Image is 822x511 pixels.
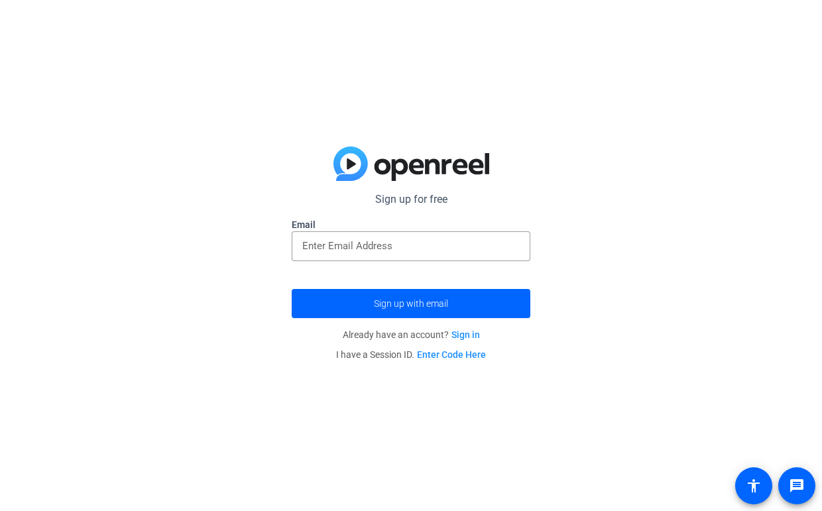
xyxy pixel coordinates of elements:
label: Email [292,218,530,231]
input: Enter Email Address [302,238,520,254]
mat-icon: accessibility [746,478,762,494]
a: Enter Code Here [417,349,486,360]
span: Already have an account? [343,329,480,340]
img: blue-gradient.svg [333,146,489,181]
mat-icon: message [789,478,805,494]
p: Sign up for free [292,192,530,207]
button: Sign up with email [292,289,530,318]
span: I have a Session ID. [336,349,486,360]
a: Sign in [451,329,480,340]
